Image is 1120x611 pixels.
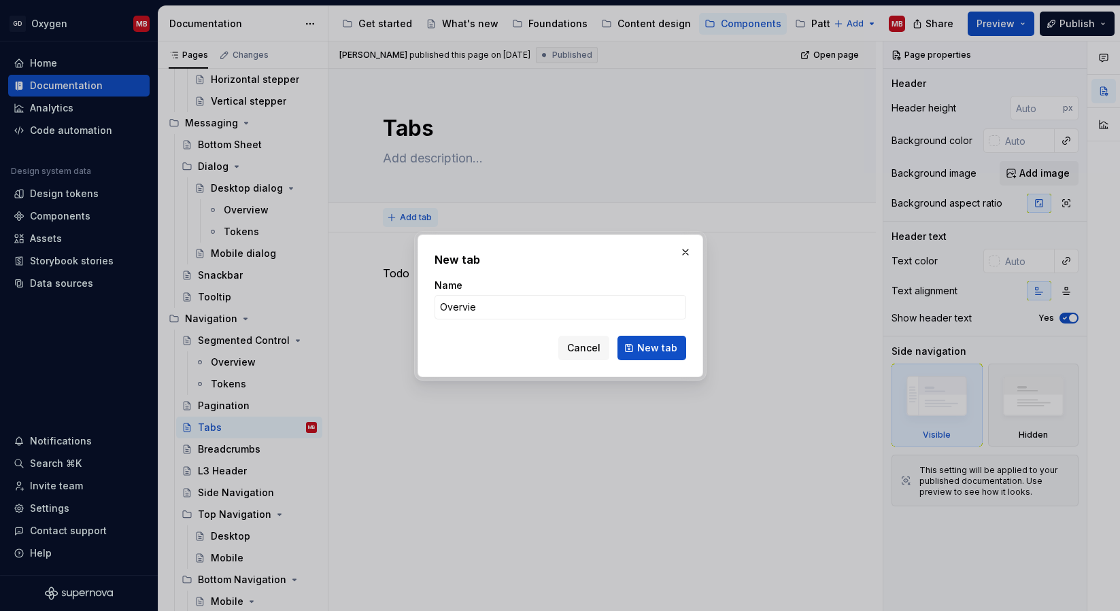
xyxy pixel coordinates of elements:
span: Cancel [567,341,600,355]
span: New tab [637,341,677,355]
label: Name [435,279,462,292]
button: Cancel [558,336,609,360]
h2: New tab [435,251,686,268]
button: New tab [617,336,686,360]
